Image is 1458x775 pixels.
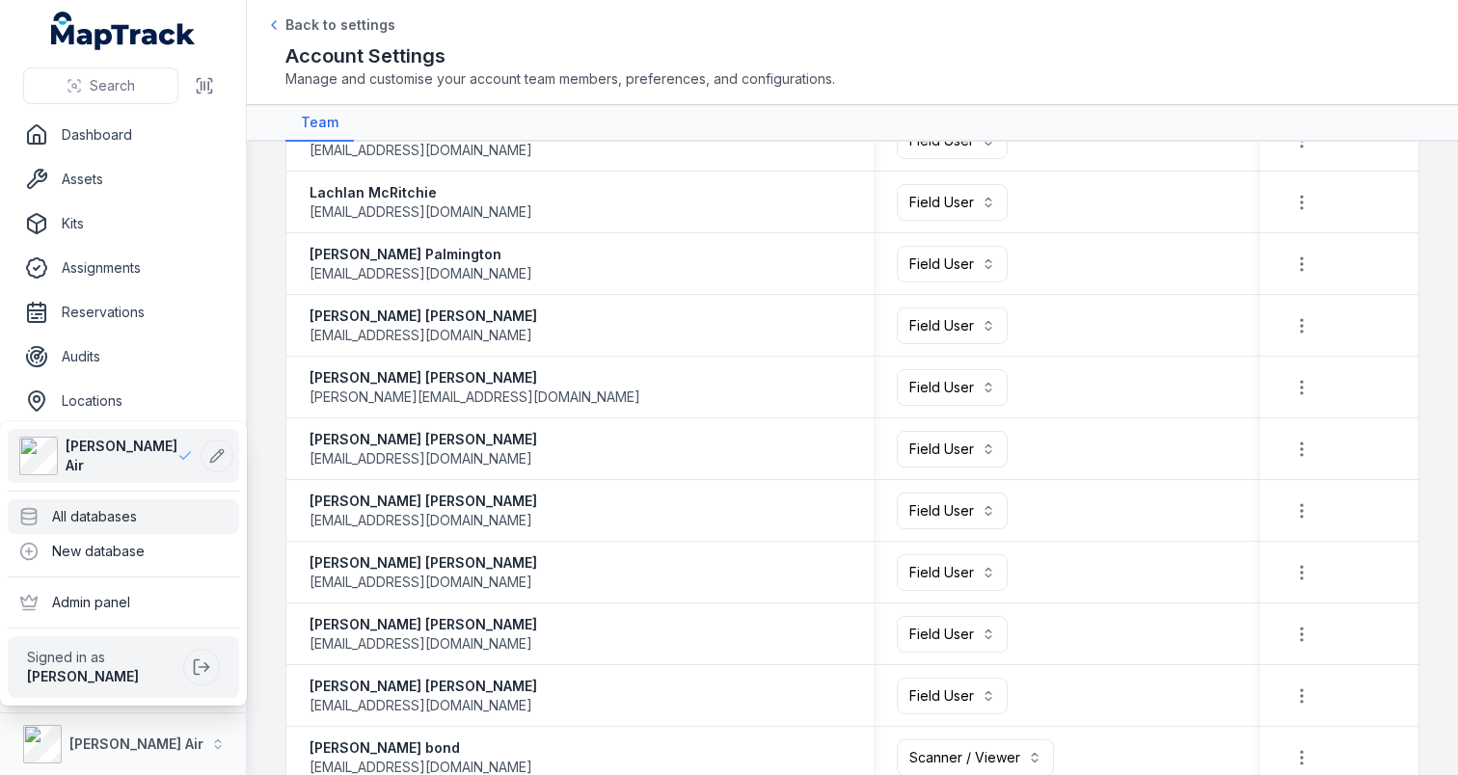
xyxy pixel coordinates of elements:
[69,735,203,752] strong: [PERSON_NAME] Air
[8,585,239,620] div: Admin panel
[66,437,177,475] span: [PERSON_NAME] Air
[27,648,175,667] span: Signed in as
[27,668,139,684] strong: [PERSON_NAME]
[8,499,239,534] div: All databases
[8,534,239,569] div: New database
